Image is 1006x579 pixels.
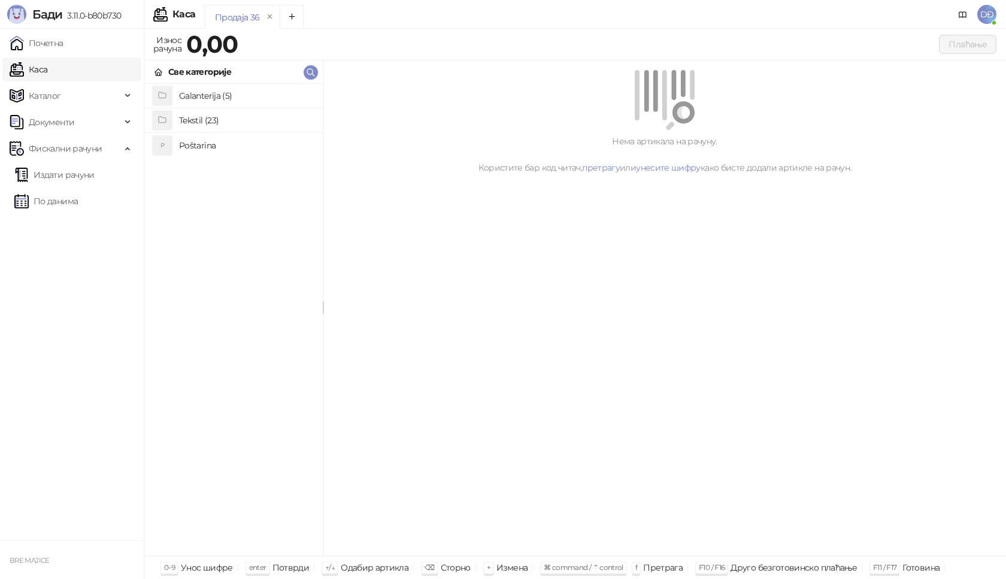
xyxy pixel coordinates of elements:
[262,12,278,22] button: remove
[487,563,490,572] span: +
[164,563,175,572] span: 0-9
[544,563,623,572] span: ⌘ command / ⌃ control
[179,86,313,105] h4: Galanterija (5)
[29,137,102,160] span: Фискални рачуни
[249,563,266,572] span: enter
[699,563,725,572] span: F10 / F16
[181,560,233,575] div: Унос шифре
[179,136,313,155] h4: Poštarina
[441,560,471,575] div: Сторно
[32,7,62,22] span: Бади
[272,560,310,575] div: Потврди
[731,560,857,575] div: Друго безготовинско плаћање
[7,5,26,24] img: Logo
[635,563,637,572] span: f
[14,189,78,213] a: По данима
[186,29,238,59] strong: 0,00
[29,84,61,108] span: Каталог
[902,560,940,575] div: Готовина
[939,35,996,54] button: Плаћање
[977,5,996,24] span: DĐ
[338,135,992,174] div: Нема артикала на рачуну. Користите бар код читач, или како бисте додали артикле на рачун.
[280,5,304,29] button: Add tab
[10,556,50,565] small: BRE MAJICE
[10,31,63,55] a: Почетна
[144,84,323,556] div: grid
[582,162,620,173] a: претрагу
[153,136,172,155] div: P
[636,162,701,173] a: унесите шифру
[341,560,408,575] div: Одабир артикла
[643,560,683,575] div: Претрага
[425,563,434,572] span: ⌫
[151,32,184,56] div: Износ рачуна
[168,65,231,78] div: Све категорије
[10,57,47,81] a: Каса
[953,5,972,24] a: Документација
[215,11,260,24] div: Продаја 36
[179,111,313,130] h4: Tekstil (23)
[325,563,335,572] span: ↑/↓
[14,163,95,187] a: Издати рачуни
[172,10,195,19] div: Каса
[873,563,896,572] span: F11 / F17
[62,10,121,21] span: 3.11.0-b80b730
[496,560,528,575] div: Измена
[29,110,74,134] span: Документи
